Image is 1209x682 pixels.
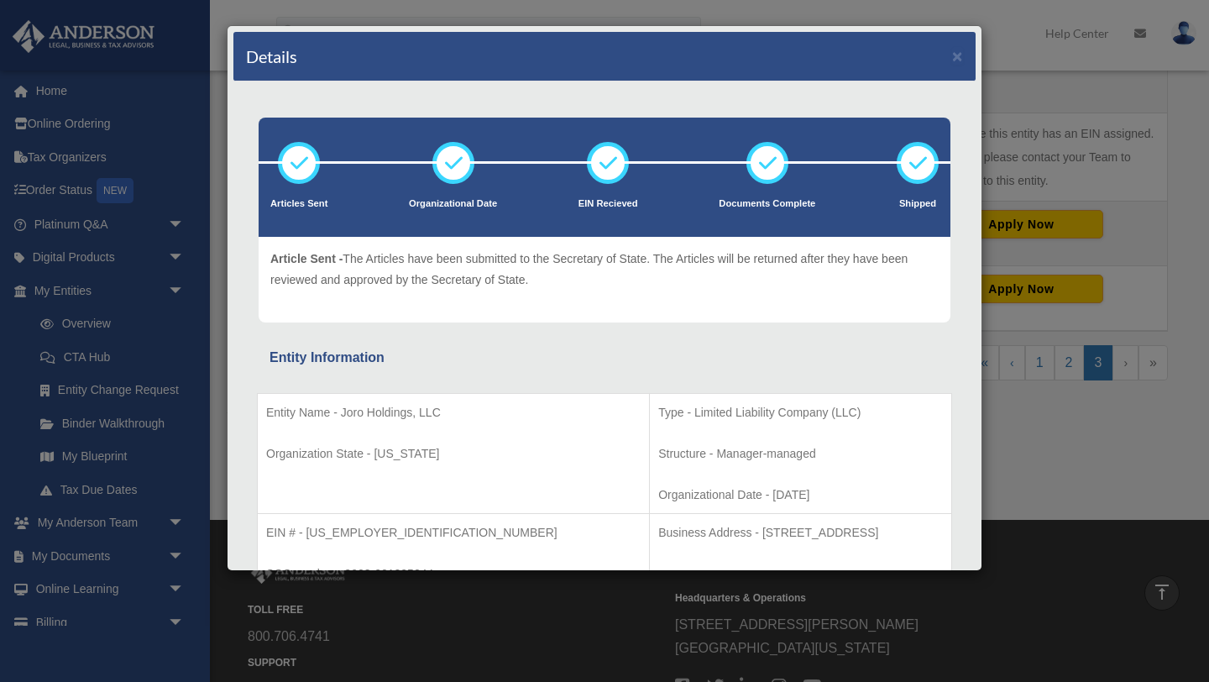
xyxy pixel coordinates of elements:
[266,564,641,585] p: SOS number - 2023-001225244
[409,196,497,212] p: Organizational Date
[270,196,327,212] p: Articles Sent
[658,402,943,423] p: Type - Limited Liability Company (LLC)
[270,249,939,290] p: The Articles have been submitted to the Secretary of State. The Articles will be returned after t...
[266,522,641,543] p: EIN # - [US_EMPLOYER_IDENTIFICATION_NUMBER]
[897,196,939,212] p: Shipped
[658,443,943,464] p: Structure - Manager-managed
[719,196,815,212] p: Documents Complete
[266,402,641,423] p: Entity Name - Joro Holdings, LLC
[270,252,343,265] span: Article Sent -
[266,443,641,464] p: Organization State - [US_STATE]
[658,485,943,506] p: Organizational Date - [DATE]
[658,522,943,543] p: Business Address - [STREET_ADDRESS]
[246,45,297,68] h4: Details
[270,346,939,370] div: Entity Information
[952,47,963,65] button: ×
[578,196,638,212] p: EIN Recieved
